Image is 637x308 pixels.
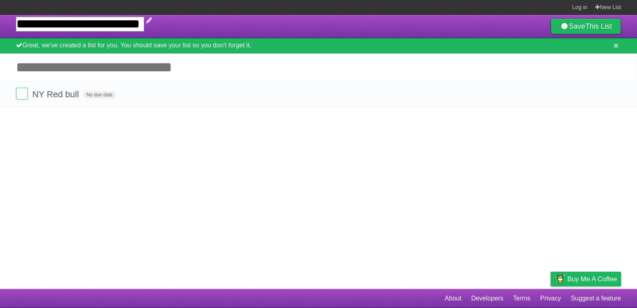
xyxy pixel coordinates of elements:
[445,291,461,306] a: About
[513,291,531,306] a: Terms
[471,291,503,306] a: Developers
[585,22,612,30] b: This List
[83,91,115,98] span: No due date
[551,18,621,34] a: SaveThis List
[555,272,565,286] img: Buy me a coffee
[16,88,28,100] label: Done
[571,291,621,306] a: Suggest a feature
[32,89,81,99] span: NY Red bull
[551,272,621,286] a: Buy me a coffee
[567,272,617,286] span: Buy me a coffee
[540,291,561,306] a: Privacy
